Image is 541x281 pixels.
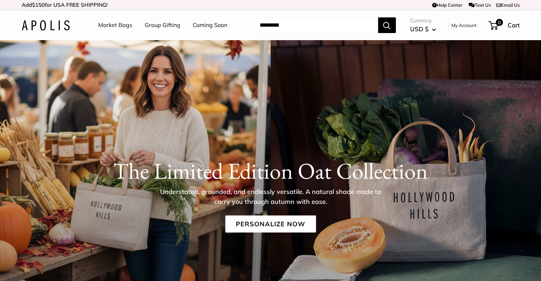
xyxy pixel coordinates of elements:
[225,215,316,232] a: Personalize Now
[410,16,436,26] span: Currency
[145,20,180,31] a: Group Gifting
[489,20,520,31] a: 0 Cart
[378,17,396,33] button: Search
[98,20,132,31] a: Market Bags
[32,1,45,8] span: $150
[155,187,386,206] p: Understated, grounded, and endlessly versatile. A natural shade made to carry you through autumn ...
[22,20,70,31] img: Apolis
[254,17,378,33] input: Search...
[469,2,490,8] a: Text Us
[495,19,503,26] span: 0
[508,21,520,29] span: Cart
[22,157,520,184] h1: The Limited Edition Oat Collection
[432,2,462,8] a: Help Center
[451,21,477,29] a: My Account
[193,20,227,31] a: Coming Soon
[410,25,429,33] span: USD $
[496,2,520,8] a: Email Us
[410,23,436,35] button: USD $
